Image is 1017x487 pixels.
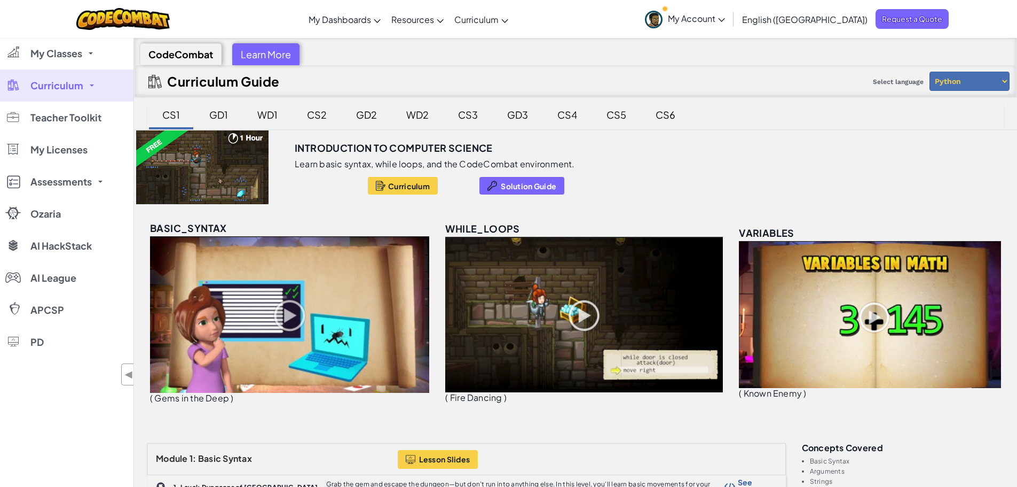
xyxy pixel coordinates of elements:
span: Basic Syntax [198,453,252,464]
span: Fire Dancing [450,392,502,403]
a: English ([GEOGRAPHIC_DATA]) [737,5,873,34]
span: ) [803,388,806,399]
button: Curriculum [368,177,438,195]
div: GD2 [345,102,388,127]
li: Strings [810,478,1004,485]
span: 1: [190,453,196,464]
span: My Classes [30,49,82,58]
div: CS5 [596,102,637,127]
span: ( [739,388,742,399]
span: variables [739,227,794,239]
img: basic_syntax_unlocked.png [150,236,429,393]
div: CS6 [645,102,686,127]
span: AI HackStack [30,241,92,251]
span: Curriculum [30,81,83,90]
span: basic_syntax [150,222,227,234]
div: CS2 [296,102,337,127]
li: Arguments [810,468,1004,475]
span: AI League [30,273,76,283]
div: Learn More [232,43,299,65]
span: My Licenses [30,145,88,154]
a: Curriculum [449,5,514,34]
span: while_loops [445,222,519,235]
div: CS3 [447,102,488,127]
div: CS1 [152,102,191,127]
img: while_loops_unlocked.png [445,237,723,392]
span: My Account [668,13,725,24]
img: variables_unlocked.png [739,241,1001,388]
div: GD1 [199,102,239,127]
div: GD3 [496,102,539,127]
h3: Introduction to Computer Science [295,140,493,156]
button: Solution Guide [479,177,564,195]
div: CodeCombat [140,43,222,65]
span: Curriculum [454,14,499,25]
span: ) [504,392,507,403]
span: My Dashboards [309,14,371,25]
span: ( [445,392,448,403]
span: Known Enemy [744,388,802,399]
span: Lesson Slides [419,455,470,463]
p: Learn basic syntax, while loops, and the CodeCombat environment. [295,159,575,169]
a: Request a Quote [876,9,949,29]
div: WD1 [247,102,288,127]
span: English ([GEOGRAPHIC_DATA]) [742,14,868,25]
span: Solution Guide [501,182,556,190]
span: Gems in the Deep [154,392,229,404]
a: My Dashboards [303,5,386,34]
span: ( [150,392,153,404]
span: ◀ [124,367,133,382]
span: ) [231,392,233,404]
div: CS4 [547,102,588,127]
span: Teacher Toolkit [30,113,101,122]
img: avatar [645,11,663,28]
span: Curriculum [388,182,430,190]
span: Ozaria [30,209,61,219]
img: CodeCombat logo [76,8,170,30]
span: Resources [391,14,434,25]
button: Lesson Slides [398,450,478,469]
a: My Account [640,2,730,36]
li: Basic Syntax [810,458,1004,465]
span: Select language [869,74,928,90]
h3: Concepts covered [802,443,1004,452]
a: Resources [386,5,449,34]
div: WD2 [396,102,439,127]
img: IconCurriculumGuide.svg [148,75,162,88]
span: Module [156,453,188,464]
span: Assessments [30,177,92,187]
h2: Curriculum Guide [167,74,280,89]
